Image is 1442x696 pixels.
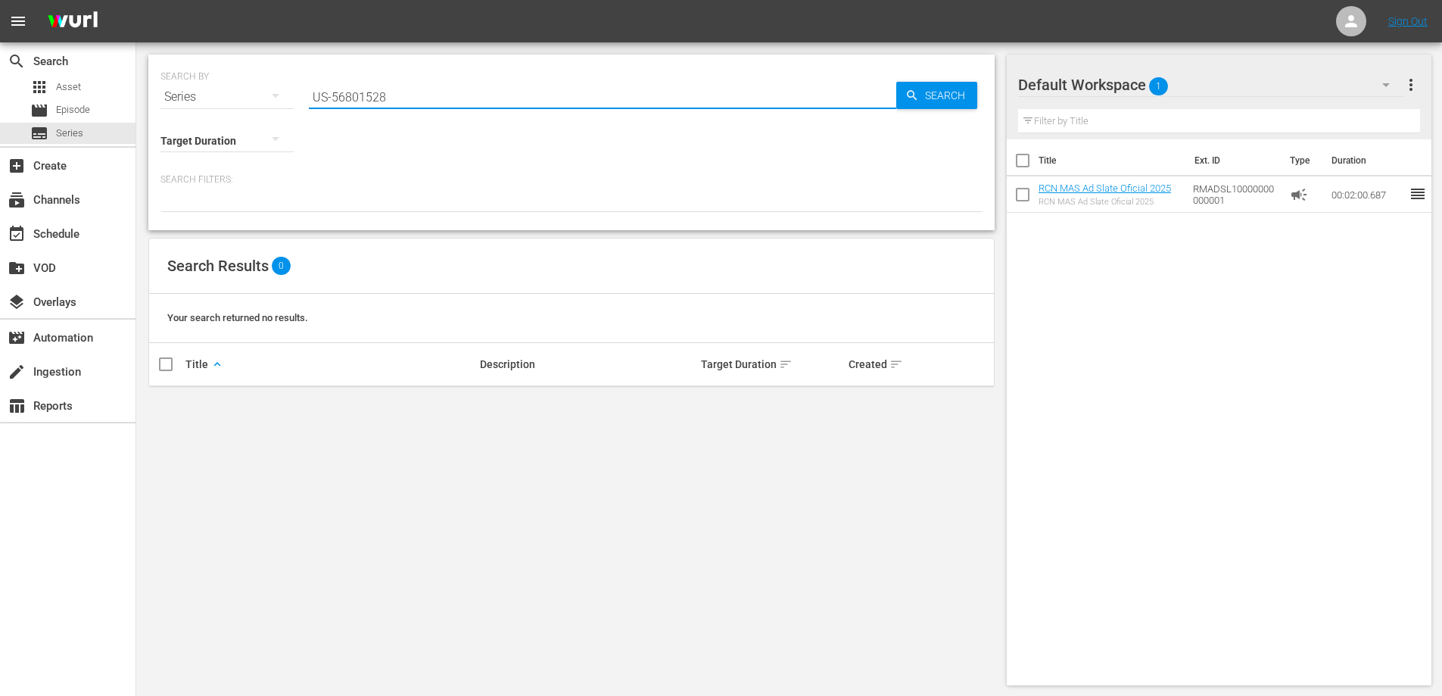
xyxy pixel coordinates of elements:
[8,157,26,175] span: Create
[8,397,26,415] span: Reports
[167,312,308,323] span: Your search returned no results.
[1039,139,1185,182] th: Title
[1388,15,1428,27] a: Sign Out
[9,12,27,30] span: menu
[701,355,844,373] div: Target Duration
[480,358,696,370] div: Description
[1187,176,1284,213] td: RMADSL10000000000001
[30,78,48,96] span: Asset
[849,355,917,373] div: Created
[1039,183,1171,194] a: RCN MAS Ad Slate Oficial 2025
[1402,76,1420,94] span: more_vert
[896,82,977,109] button: Search
[1149,70,1168,102] span: 1
[185,355,475,373] div: Title
[8,329,26,347] span: Automation
[1281,139,1322,182] th: Type
[56,80,81,95] span: Asset
[56,102,90,117] span: Episode
[272,257,291,275] span: 0
[889,357,903,371] span: sort
[30,101,48,120] span: Episode
[1185,139,1282,182] th: Ext. ID
[8,259,26,277] span: VOD
[1039,197,1171,207] div: RCN MAS Ad Slate Oficial 2025
[1290,186,1308,204] span: Ad
[8,52,26,70] span: Search
[167,257,269,275] span: Search Results
[8,363,26,381] span: create
[30,124,48,142] span: Series
[8,225,26,243] span: Schedule
[210,357,224,371] span: keyboard_arrow_up
[1325,176,1409,213] td: 00:02:00.687
[8,293,26,311] span: Overlays
[160,173,983,186] p: Search Filters:
[919,82,977,109] span: Search
[1402,67,1420,103] button: more_vert
[36,4,109,39] img: ans4CAIJ8jUAAAAAAAAAAAAAAAAAAAAAAAAgQb4GAAAAAAAAAAAAAAAAAAAAAAAAJMjXAAAAAAAAAAAAAAAAAAAAAAAAgAT5G...
[56,126,83,141] span: Series
[8,191,26,209] span: Channels
[160,76,294,118] div: Series
[1322,139,1413,182] th: Duration
[1018,64,1404,106] div: Default Workspace
[1409,185,1427,203] span: reorder
[779,357,793,371] span: sort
